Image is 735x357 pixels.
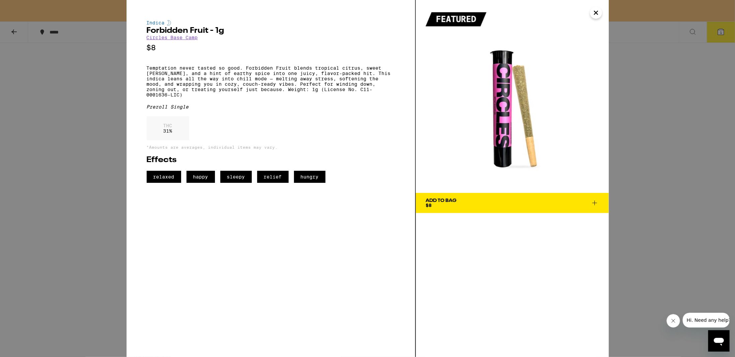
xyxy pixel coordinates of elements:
[147,171,181,183] span: relaxed
[167,20,171,25] img: indicaColor.svg
[416,193,609,213] button: Add To Bag$8
[147,20,395,25] div: Indica
[147,44,395,52] p: $8
[708,330,730,352] iframe: Button to launch messaging window
[147,156,395,164] h2: Effects
[147,65,395,97] p: Temptation never tasted so good. Forbidden Fruit blends tropical citrus, sweet [PERSON_NAME], and...
[147,27,395,35] h2: Forbidden Fruit - 1g
[220,171,252,183] span: sleepy
[147,35,198,40] a: Circles Base Camp
[4,5,48,10] span: Hi. Need any help?
[426,198,457,203] div: Add To Bag
[147,145,395,149] p: *Amounts are averages, individual items may vary.
[163,123,172,128] p: THC
[147,104,395,110] div: Preroll Single
[667,314,680,328] iframe: Close message
[294,171,325,183] span: hungry
[187,171,215,183] span: happy
[590,7,602,19] button: Close
[426,203,432,208] span: $8
[147,116,189,140] div: 31 %
[683,313,730,328] iframe: Message from company
[257,171,289,183] span: relief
